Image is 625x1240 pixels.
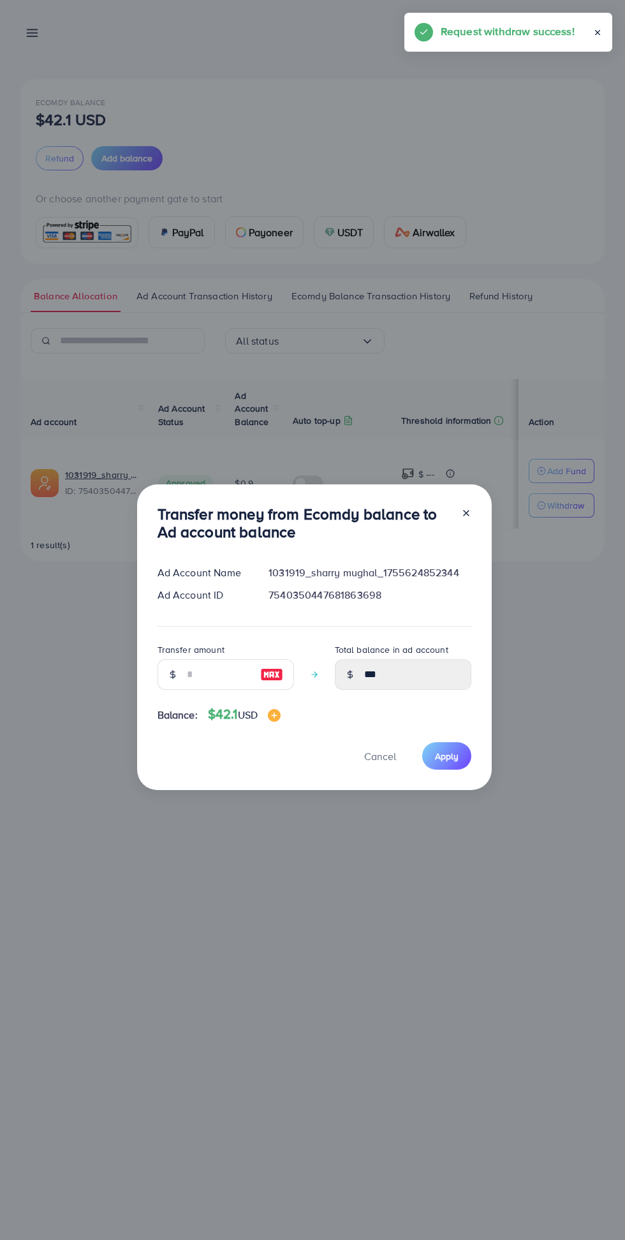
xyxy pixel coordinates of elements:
[238,708,258,722] span: USD
[571,1183,615,1230] iframe: Chat
[208,706,281,722] h4: $42.1
[441,23,575,40] h5: Request withdraw success!
[260,667,283,682] img: image
[258,565,481,580] div: 1031919_sharry mughal_1755624852344
[147,588,259,602] div: Ad Account ID
[147,565,259,580] div: Ad Account Name
[158,643,224,656] label: Transfer amount
[435,750,459,763] span: Apply
[158,708,198,722] span: Balance:
[364,749,396,763] span: Cancel
[422,742,471,770] button: Apply
[348,742,412,770] button: Cancel
[268,709,281,722] img: image
[158,505,451,542] h3: Transfer money from Ecomdy balance to Ad account balance
[258,588,481,602] div: 7540350447681863698
[335,643,448,656] label: Total balance in ad account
